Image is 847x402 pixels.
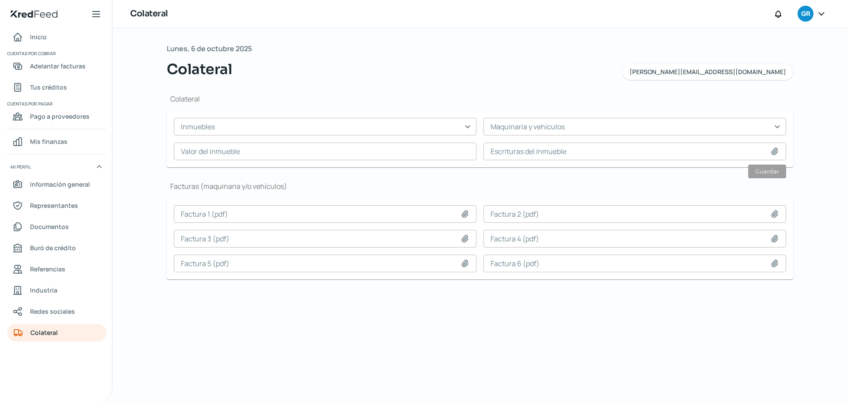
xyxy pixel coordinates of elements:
a: Mis finanzas [7,133,106,150]
span: Inicio [30,31,47,42]
a: Tus créditos [7,79,106,96]
a: Redes sociales [7,303,106,320]
h1: Colateral [130,8,168,20]
a: Representantes [7,197,106,214]
button: Guardar [748,165,786,178]
a: Inicio [7,28,106,46]
span: Representantes [30,200,78,211]
h1: Facturas (maquinaria y/o vehículos) [167,181,793,191]
span: GR [801,9,810,19]
span: Industria [30,285,57,296]
a: Documentos [7,218,106,236]
span: Tus créditos [30,82,67,93]
a: Información general [7,176,106,193]
span: Lunes, 6 de octubre 2025 [167,42,252,55]
span: Colateral [167,59,232,80]
span: Información general [30,179,90,190]
a: Adelantar facturas [7,57,106,75]
span: Pago a proveedores [30,111,90,122]
span: Cuentas por pagar [7,100,105,108]
span: Mis finanzas [30,136,67,147]
span: Buró de crédito [30,242,76,253]
a: Industria [7,282,106,299]
span: Mi perfil [11,163,31,171]
span: Adelantar facturas [30,60,86,71]
span: Documentos [30,221,69,232]
a: Buró de crédito [7,239,106,257]
span: [PERSON_NAME][EMAIL_ADDRESS][DOMAIN_NAME] [630,69,786,75]
a: Referencias [7,260,106,278]
h1: Colateral [167,94,793,104]
span: Cuentas por cobrar [7,49,105,57]
a: Colateral [7,324,106,342]
span: Referencias [30,263,65,274]
a: Pago a proveedores [7,108,106,125]
span: Redes sociales [30,306,75,317]
span: Colateral [30,327,58,338]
